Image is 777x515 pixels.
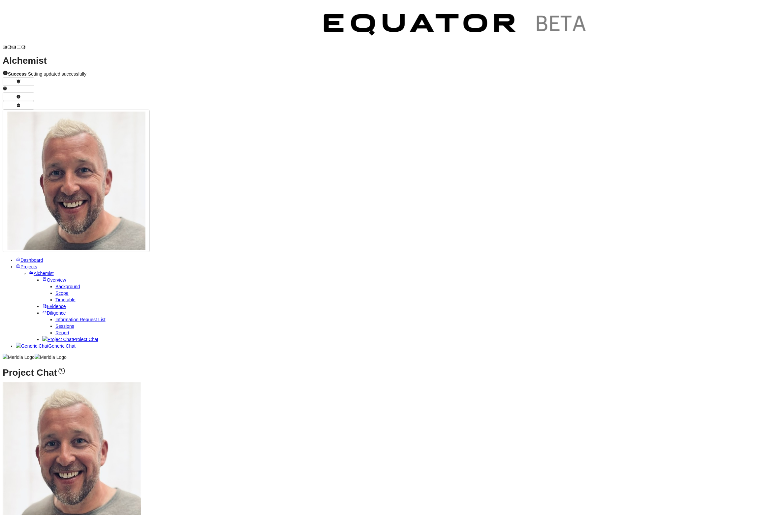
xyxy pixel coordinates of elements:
strong: Success [8,71,27,77]
a: Background [55,284,80,289]
a: Generic ChatGeneric Chat [16,343,76,349]
a: Sessions [55,324,74,329]
a: Projects [16,264,37,269]
a: Project ChatProject Chat [42,337,98,342]
a: Report [55,330,69,335]
h1: Alchemist [3,57,774,64]
img: Customer Logo [313,3,600,50]
img: Customer Logo [26,3,313,50]
span: Projects [20,264,37,269]
a: Dashboard [16,257,43,263]
span: Setting updated successfully [8,71,86,77]
img: Meridia Logo [35,354,67,360]
span: Evidence [47,304,66,309]
span: Dashboard [20,257,43,263]
a: Timetable [55,297,76,302]
img: Generic Chat [16,343,48,349]
img: Profile Icon [7,112,145,250]
h1: Project Chat [3,366,774,376]
a: Overview [42,277,66,283]
a: Alchemist [29,271,54,276]
a: Information Request List [55,317,106,322]
img: Project Chat [42,336,73,343]
a: Evidence [42,304,66,309]
img: Meridia Logo [3,354,35,360]
span: Diligence [47,310,66,316]
span: Generic Chat [48,343,75,349]
a: Diligence [42,310,66,316]
span: Overview [47,277,66,283]
a: Scope [55,291,69,296]
span: Project Chat [73,337,98,342]
span: Alchemist [34,271,54,276]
